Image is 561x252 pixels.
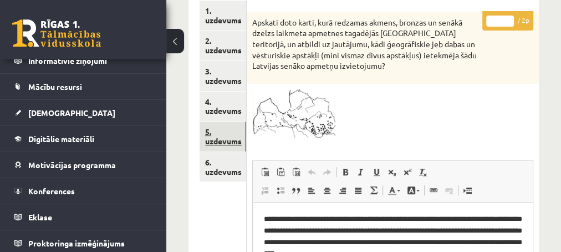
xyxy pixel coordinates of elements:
[335,183,350,198] a: Align Right
[14,204,152,230] a: Eklase
[415,165,431,179] a: Remove Format
[304,165,319,179] a: Undo (Ctrl+Z)
[273,183,288,198] a: Insert/Remove Bulleted List
[11,11,268,23] body: Editor, wiswyg-editor-47433892255980-1758365204-756
[273,165,288,179] a: Paste as plain text (Ctrl+Shift+V)
[14,126,152,152] a: Digitālie materiāli
[366,183,381,198] a: Math
[11,11,269,57] body: Editor, wiswyg-editor-user-answer-47433902802680
[200,61,246,91] a: 3. uzdevums
[460,183,475,198] a: Insert Page Break for Printing
[400,165,415,179] a: Superscript
[319,165,335,179] a: Redo (Ctrl+Y)
[257,183,273,198] a: Insert/Remove Numbered List
[304,183,319,198] a: Align Left
[14,152,152,178] a: Motivācijas programma
[200,31,246,61] a: 2. uzdevums
[14,178,152,204] a: Konferences
[28,82,82,92] span: Mācību resursi
[28,48,152,73] legend: Informatīvie ziņojumi
[14,74,152,99] a: Mācību resursi
[12,19,101,47] a: Rīgas 1. Tālmācības vidusskola
[353,165,369,179] a: Italic (Ctrl+I)
[200,1,246,31] a: 1. uzdevums
[426,183,441,198] a: Link (Ctrl+K)
[252,17,478,72] p: Apskati doto karti, kurā redzamas akmens, bronzas un senākā dzelzs laikmeta apmetnes tagadējās [G...
[14,48,152,73] a: Informatīvie ziņojumi
[28,238,125,248] span: Proktoringa izmēģinājums
[28,134,94,144] span: Digitālie materiāli
[257,165,273,179] a: Paste (Ctrl+V)
[288,165,304,179] a: Paste from Word
[404,183,423,198] a: Background Color
[28,108,115,118] span: [DEMOGRAPHIC_DATA]
[200,122,246,152] a: 5. uzdevums
[288,183,304,198] a: Block Quote
[28,160,116,170] span: Motivācijas programma
[350,183,366,198] a: Justify
[200,92,246,122] a: 4. uzdevums
[200,152,246,182] a: 6. uzdevums
[369,165,384,179] a: Underline (Ctrl+U)
[338,165,353,179] a: Bold (Ctrl+B)
[441,183,457,198] a: Unlink
[384,183,404,198] a: Text Color
[28,212,52,222] span: Eklase
[384,165,400,179] a: Subscript
[14,100,152,125] a: [DEMOGRAPHIC_DATA]
[28,186,75,196] span: Konferences
[252,89,335,139] img: 1.jpg
[319,183,335,198] a: Center
[482,11,533,31] p: / 2p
